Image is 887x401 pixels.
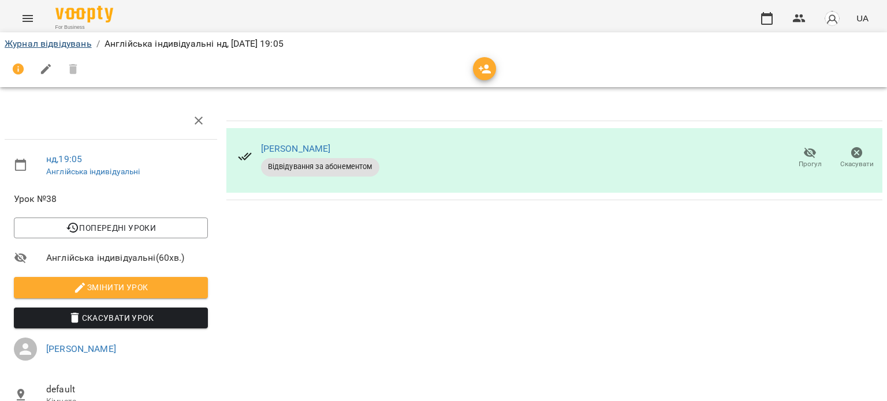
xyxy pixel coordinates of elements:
[14,218,208,238] button: Попередні уроки
[55,24,113,31] span: For Business
[46,167,140,176] a: Англійська індивідуальні
[23,311,199,325] span: Скасувати Урок
[46,383,208,396] span: default
[46,153,82,164] a: нд , 19:05
[23,221,199,235] span: Попередні уроки
[787,142,833,174] button: Прогул
[824,10,840,27] img: avatar_s.png
[261,162,379,172] span: Відвідування за абонементом
[852,8,873,29] button: UA
[46,343,116,354] a: [PERSON_NAME]
[14,192,208,206] span: Урок №38
[833,142,880,174] button: Скасувати
[840,159,874,169] span: Скасувати
[46,251,208,265] span: Англійська індивідуальні ( 60 хв. )
[105,37,284,51] p: Англійська індивідуальні нд, [DATE] 19:05
[55,6,113,23] img: Voopty Logo
[856,12,869,24] span: UA
[14,5,42,32] button: Menu
[96,37,100,51] li: /
[261,143,331,154] a: [PERSON_NAME]
[799,159,822,169] span: Прогул
[5,37,882,51] nav: breadcrumb
[5,38,92,49] a: Журнал відвідувань
[14,277,208,298] button: Змінити урок
[14,308,208,328] button: Скасувати Урок
[23,280,199,294] span: Змінити урок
